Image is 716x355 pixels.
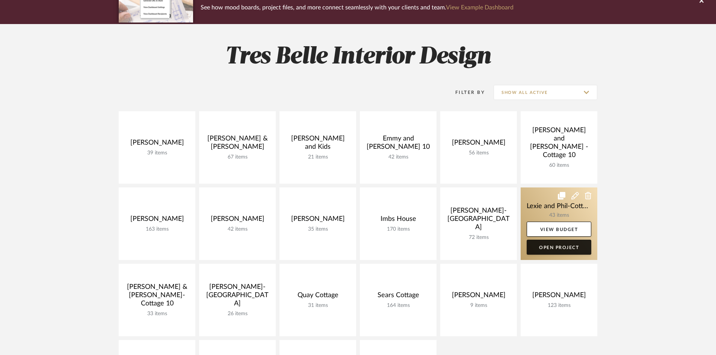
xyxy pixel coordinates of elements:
[285,215,350,226] div: [PERSON_NAME]
[527,240,591,255] a: Open Project
[205,154,270,160] div: 67 items
[366,226,431,233] div: 170 items
[446,5,514,11] a: View Example Dashboard
[205,215,270,226] div: [PERSON_NAME]
[125,283,189,311] div: [PERSON_NAME] & [PERSON_NAME]-Cottage 10
[527,222,591,237] a: View Budget
[125,139,189,150] div: [PERSON_NAME]
[527,162,591,169] div: 60 items
[125,150,189,156] div: 39 items
[527,291,591,302] div: [PERSON_NAME]
[285,154,350,160] div: 21 items
[446,234,511,241] div: 72 items
[446,89,485,96] div: Filter By
[446,150,511,156] div: 56 items
[446,139,511,150] div: [PERSON_NAME]
[285,134,350,154] div: [PERSON_NAME] and Kids
[366,215,431,226] div: Imbs House
[446,207,511,234] div: [PERSON_NAME]- [GEOGRAPHIC_DATA]
[205,311,270,317] div: 26 items
[125,226,189,233] div: 163 items
[446,302,511,309] div: 9 items
[205,226,270,233] div: 42 items
[527,302,591,309] div: 123 items
[285,302,350,309] div: 31 items
[366,291,431,302] div: Sears Cottage
[205,134,270,154] div: [PERSON_NAME] & [PERSON_NAME]
[527,126,591,162] div: [PERSON_NAME] and [PERSON_NAME] -Cottage 10
[201,2,514,13] p: See how mood boards, project files, and more connect seamlessly with your clients and team.
[285,226,350,233] div: 35 items
[125,215,189,226] div: [PERSON_NAME]
[88,43,628,71] h2: Tres Belle Interior Design
[205,283,270,311] div: [PERSON_NAME]-[GEOGRAPHIC_DATA]
[366,302,431,309] div: 164 items
[366,154,431,160] div: 42 items
[125,311,189,317] div: 33 items
[366,134,431,154] div: Emmy and [PERSON_NAME] 10
[285,291,350,302] div: Quay Cottage
[446,291,511,302] div: [PERSON_NAME]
